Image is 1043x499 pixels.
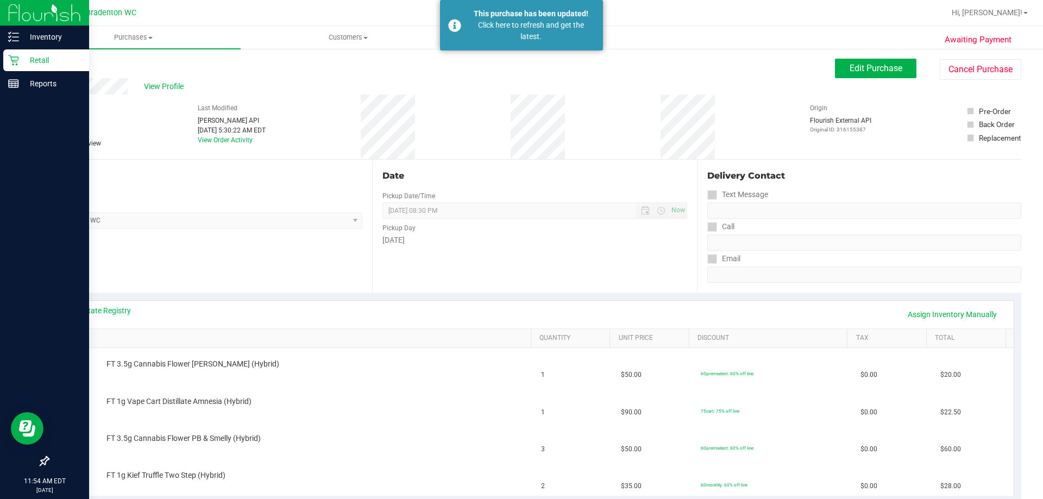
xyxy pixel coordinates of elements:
p: Retail [19,54,84,67]
p: 11:54 AM EDT [5,476,84,486]
span: $28.00 [940,481,961,491]
div: Date [382,169,687,182]
div: [DATE] [382,235,687,246]
span: $20.00 [940,370,961,380]
span: FT 3.5g Cannabis Flower PB & Smelly (Hybrid) [106,433,261,444]
p: Reports [19,77,84,90]
a: Assign Inventory Manually [901,305,1004,324]
span: $0.00 [860,370,877,380]
p: Inventory [19,30,84,43]
a: Discount [698,334,843,343]
div: Replacement [979,132,1021,143]
div: Delivery Contact [707,169,1021,182]
a: Unit Price [619,334,685,343]
span: FT 1g Vape Cart Distillate Amnesia (Hybrid) [106,396,252,407]
span: 60monthly: 60% off line [701,482,747,488]
label: Text Message [707,187,768,203]
inline-svg: Retail [8,55,19,66]
span: FT 1g Kief Truffle Two Step (Hybrid) [106,470,225,481]
button: Cancel Purchase [940,59,1021,80]
a: Tax [856,334,922,343]
span: $50.00 [621,370,642,380]
a: Purchases [26,26,241,49]
span: Bradenton WC [86,8,136,17]
div: Flourish External API [810,116,871,134]
span: 3 [541,444,545,454]
inline-svg: Inventory [8,31,19,42]
span: 60premselect: 60% off line [701,445,753,451]
label: Email [707,251,740,267]
inline-svg: Reports [8,78,19,89]
span: $0.00 [860,481,877,491]
span: Hi, [PERSON_NAME]! [952,8,1022,17]
iframe: Resource center [11,412,43,445]
span: $35.00 [621,481,642,491]
p: Original ID: 316155387 [810,125,871,134]
p: [DATE] [5,486,84,494]
span: $0.00 [860,407,877,418]
span: 60premselect: 60% off line [701,371,753,376]
span: Customers [241,33,455,42]
span: $22.50 [940,407,961,418]
span: $50.00 [621,444,642,454]
div: Back Order [979,119,1015,130]
button: Edit Purchase [835,59,916,78]
a: Quantity [539,334,606,343]
label: Pickup Date/Time [382,191,435,201]
a: View Order Activity [198,136,253,144]
div: Pre-Order [979,106,1011,117]
span: FT 3.5g Cannabis Flower [PERSON_NAME] (Hybrid) [106,359,279,369]
label: Last Modified [198,103,237,113]
div: This purchase has been updated! [467,8,595,20]
span: $0.00 [860,444,877,454]
div: Click here to refresh and get the latest. [467,20,595,42]
div: [PERSON_NAME] API [198,116,266,125]
span: 75cart: 75% off line [701,408,739,414]
span: 1 [541,407,545,418]
span: 1 [541,370,545,380]
a: View State Registry [66,305,131,316]
span: Purchases [26,33,241,42]
a: Customers [241,26,455,49]
input: Format: (999) 999-9999 [707,235,1021,251]
input: Format: (999) 999-9999 [707,203,1021,219]
a: SKU [64,334,526,343]
label: Call [707,219,734,235]
span: Awaiting Payment [945,34,1011,46]
label: Origin [810,103,827,113]
a: Total [935,334,1001,343]
span: Edit Purchase [850,63,902,73]
span: View Profile [144,81,187,92]
label: Pickup Day [382,223,416,233]
span: $90.00 [621,407,642,418]
div: [DATE] 5:30:22 AM EDT [198,125,266,135]
div: Location [48,169,362,182]
span: $60.00 [940,444,961,454]
span: 2 [541,481,545,491]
